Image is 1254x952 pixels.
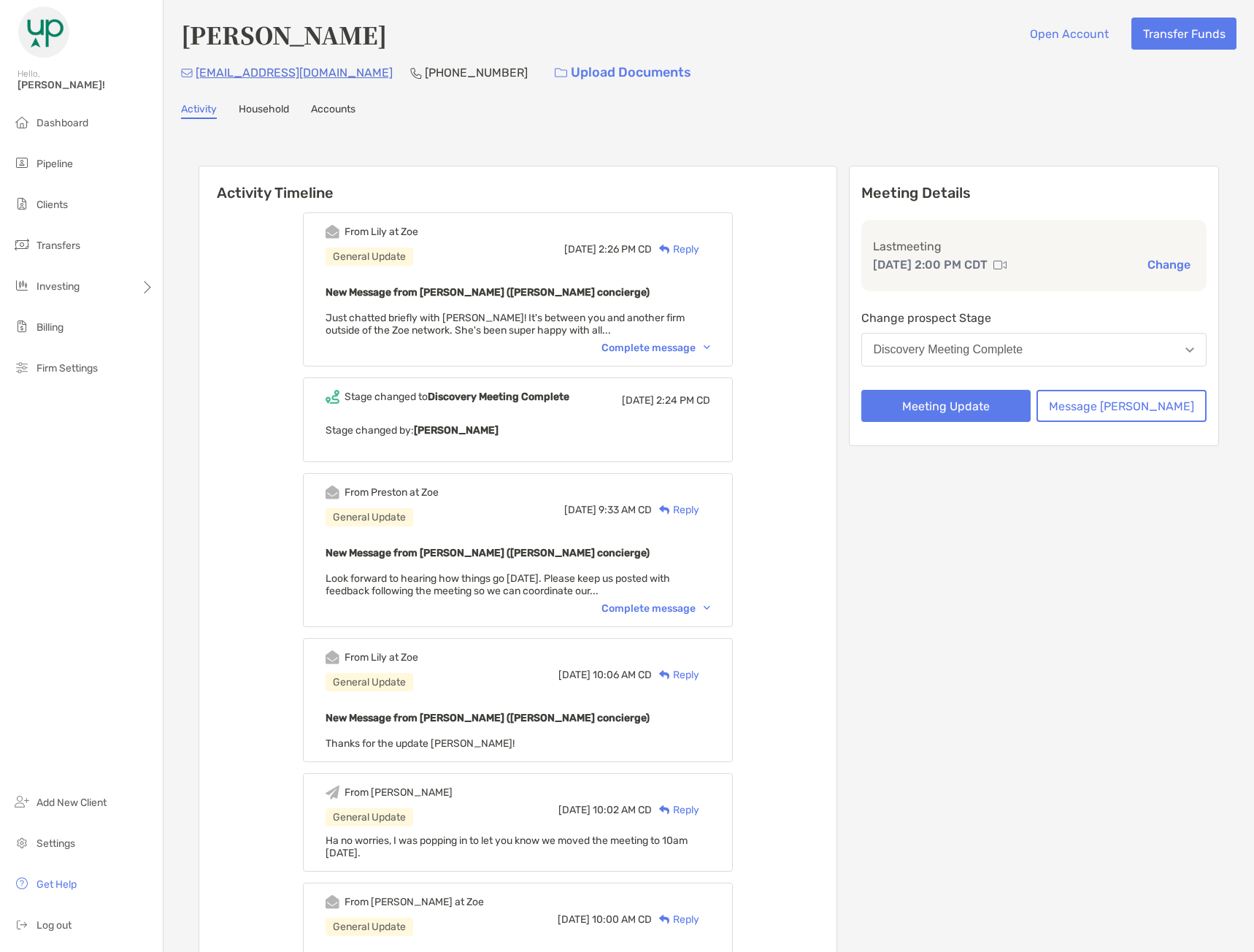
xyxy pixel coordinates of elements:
span: 10:00 AM CD [592,913,652,926]
img: Reply icon [659,915,670,924]
span: Transfers [36,239,80,252]
img: Open dropdown arrow [1185,348,1194,353]
img: Phone Icon [410,67,422,79]
img: Reply icon [659,670,670,680]
a: Household [239,103,289,119]
img: Event icon [326,390,339,404]
h6: Activity Timeline [199,166,836,201]
div: General Update [326,247,413,266]
p: [EMAIL_ADDRESS][DOMAIN_NAME] [196,64,393,82]
div: From [PERSON_NAME] at Zoe [345,896,484,908]
div: Reply [652,502,699,518]
span: [DATE] [622,394,654,407]
div: From Preston at Zoe [345,486,439,499]
img: investing icon [13,277,31,294]
span: 10:02 AM CD [593,804,652,816]
span: Thanks for the update [PERSON_NAME]! [326,737,515,750]
span: [DATE] [558,669,591,681]
span: Billing [36,321,64,334]
div: Stage changed to [345,391,569,403]
img: Reply icon [659,805,670,815]
b: Discovery Meeting Complete [428,391,569,403]
img: logout icon [13,915,31,933]
a: Activity [181,103,217,119]
span: Pipeline [36,158,73,170]
button: Discovery Meeting Complete [861,333,1207,366]
div: Reply [652,242,699,257]
span: [DATE] [564,504,596,516]
div: Reply [652,802,699,818]
button: Message [PERSON_NAME] [1036,390,1207,422]
span: 10:06 AM CD [593,669,652,681]
b: New Message from [PERSON_NAME] ([PERSON_NAME] concierge) [326,712,650,724]
img: Event icon [326,895,339,909]
img: dashboard icon [13,113,31,131]
p: Meeting Details [861,184,1207,202]
span: [DATE] [558,804,591,816]
span: 2:24 PM CD [656,394,710,407]
div: Complete message [601,602,710,615]
span: Investing [36,280,80,293]
div: General Update [326,508,413,526]
img: firm-settings icon [13,358,31,376]
div: General Update [326,673,413,691]
img: Chevron icon [704,345,710,350]
img: add_new_client icon [13,793,31,810]
div: From Lily at Zoe [345,651,418,664]
h4: [PERSON_NAME] [181,18,387,51]
img: Reply icon [659,245,670,254]
div: From Lily at Zoe [345,226,418,238]
img: Email Icon [181,69,193,77]
div: Reply [652,912,699,927]
img: billing icon [13,318,31,335]
p: [DATE] 2:00 PM CDT [873,256,988,274]
img: transfers icon [13,236,31,253]
img: clients icon [13,195,31,212]
span: Dashboard [36,117,88,129]
button: Open Account [1018,18,1120,50]
p: Change prospect Stage [861,309,1207,327]
div: Complete message [601,342,710,354]
span: Clients [36,199,68,211]
div: General Update [326,918,413,936]
img: Event icon [326,650,339,664]
span: Get Help [36,878,77,891]
b: New Message from [PERSON_NAME] ([PERSON_NAME] concierge) [326,286,650,299]
b: New Message from [PERSON_NAME] ([PERSON_NAME] concierge) [326,547,650,559]
p: Last meeting [873,237,1196,256]
img: get-help icon [13,875,31,892]
img: Reply icon [659,505,670,515]
button: Transfer Funds [1131,18,1236,50]
p: [PHONE_NUMBER] [425,64,528,82]
img: Event icon [326,485,339,499]
img: Zoe Logo [18,6,70,58]
a: Accounts [311,103,355,119]
span: [DATE] [564,243,596,256]
div: General Update [326,808,413,826]
img: Event icon [326,225,339,239]
span: 2:26 PM CD [599,243,652,256]
img: button icon [555,68,567,78]
span: Ha no worries, I was popping in to let you know we moved the meeting to 10am [DATE]. [326,834,688,859]
img: communication type [993,259,1007,271]
img: settings icon [13,834,31,851]
span: Look forward to hearing how things go [DATE]. Please keep us posted with feedback following the m... [326,572,670,597]
div: Discovery Meeting Complete [874,343,1023,356]
img: pipeline icon [13,154,31,172]
span: Log out [36,919,72,932]
span: Firm Settings [36,362,98,375]
span: 9:33 AM CD [599,504,652,516]
div: From [PERSON_NAME] [345,786,453,799]
img: Chevron icon [704,606,710,610]
span: Add New Client [36,796,107,809]
p: Stage changed by: [326,421,710,439]
img: Event icon [326,786,339,799]
b: [PERSON_NAME] [414,424,499,437]
span: [PERSON_NAME]! [18,79,154,91]
button: Meeting Update [861,390,1031,422]
div: Reply [652,667,699,683]
button: Change [1143,257,1195,272]
a: Upload Documents [545,57,701,88]
span: Just chatted briefly with [PERSON_NAME]! It's between you and another firm outside of the Zoe net... [326,312,685,337]
span: [DATE] [558,913,590,926]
